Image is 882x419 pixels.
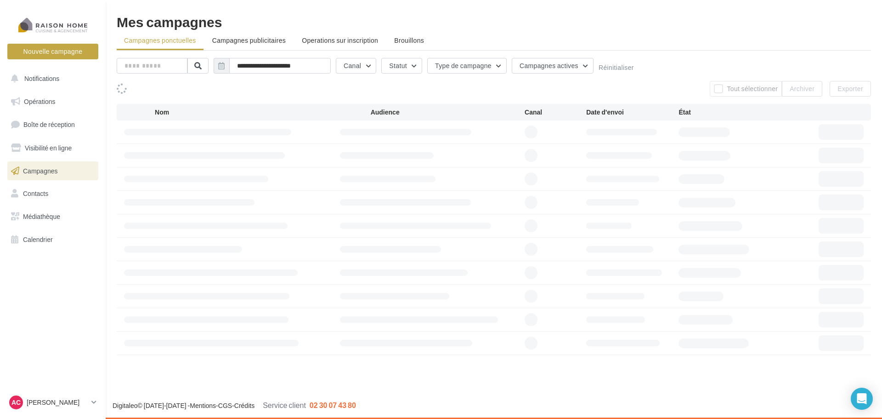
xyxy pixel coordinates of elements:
span: Service client [263,401,306,409]
p: [PERSON_NAME] [27,398,88,407]
a: AC [PERSON_NAME] [7,394,98,411]
button: Canal [336,58,376,74]
a: CGS [218,402,232,409]
span: Visibilité en ligne [25,144,72,152]
div: État [678,108,771,117]
button: Notifications [6,69,96,88]
div: Nom [155,108,371,117]
span: Opérations [24,98,55,105]
span: Contacts [23,189,48,197]
a: Digitaleo [113,402,137,409]
button: Nouvelle campagne [7,44,98,59]
a: Médiathèque [6,207,100,226]
span: Calendrier [23,235,53,243]
span: 02 30 07 43 80 [310,401,356,409]
button: Exporter [830,81,871,97]
span: Operations sur inscription [302,36,378,44]
div: Open Intercom Messenger [851,388,873,410]
button: Statut [381,58,422,74]
span: Campagnes actives [520,62,578,69]
button: Campagnes actives [512,58,594,74]
span: AC [11,398,21,407]
a: Calendrier [6,230,100,249]
span: Campagnes publicitaires [212,36,286,44]
div: Canal [525,108,586,117]
a: Visibilité en ligne [6,138,100,158]
button: Type de campagne [427,58,507,74]
span: © [DATE]-[DATE] - - - [113,402,356,409]
button: Tout sélectionner [710,81,782,97]
div: Mes campagnes [117,15,871,29]
div: Date d'envoi [586,108,678,117]
a: Crédits [234,402,254,409]
div: Audience [371,108,525,117]
span: Boîte de réception [23,121,75,128]
a: Mentions [190,402,216,409]
span: Brouillons [394,36,424,44]
a: Opérations [6,92,100,111]
span: Campagnes [23,166,58,174]
a: Contacts [6,184,100,203]
a: Boîte de réception [6,115,100,134]
button: Réinitialiser [599,64,634,71]
a: Campagnes [6,161,100,181]
button: Archiver [782,81,822,97]
span: Notifications [24,75,59,82]
span: Médiathèque [23,212,60,220]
